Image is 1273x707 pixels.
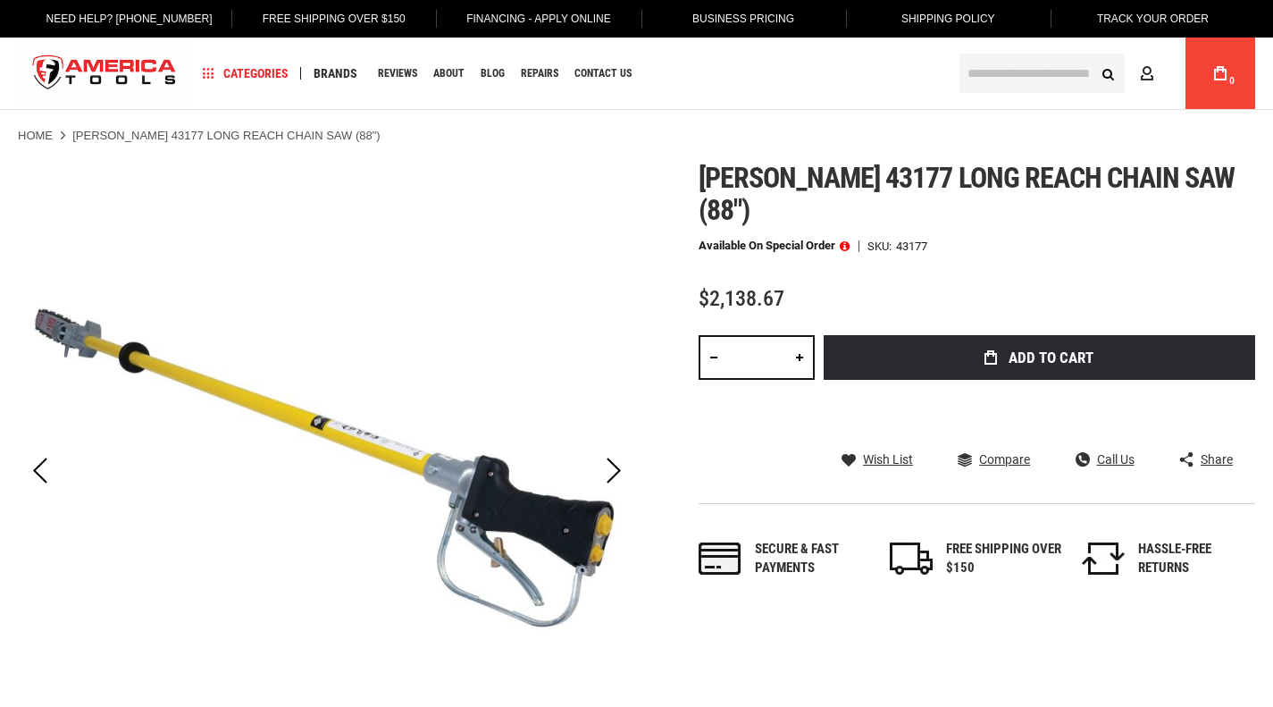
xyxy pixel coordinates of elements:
[901,13,995,25] span: Shipping Policy
[699,543,741,575] img: payments
[425,62,473,86] a: About
[18,40,191,107] img: America Tools
[1082,543,1125,575] img: returns
[979,453,1030,466] span: Compare
[513,62,566,86] a: Repairs
[203,67,289,80] span: Categories
[306,62,365,86] a: Brands
[755,540,871,578] div: Secure & fast payments
[896,240,927,252] div: 43177
[699,161,1235,227] span: [PERSON_NAME] 43177 long reach chain saw (88")
[195,62,297,86] a: Categories
[820,385,1259,473] iframe: Secure express checkout frame
[1076,451,1135,467] a: Call Us
[521,68,558,79] span: Repairs
[378,68,417,79] span: Reviews
[1203,38,1237,109] a: 0
[72,129,380,142] strong: [PERSON_NAME] 43177 LONG REACH CHAIN SAW (88")
[863,453,913,466] span: Wish List
[1229,76,1235,86] span: 0
[1091,56,1125,90] button: Search
[842,451,913,467] a: Wish List
[699,240,850,252] p: Available on Special Order
[867,240,896,252] strong: SKU
[1097,453,1135,466] span: Call Us
[1009,350,1093,366] span: Add to Cart
[824,335,1255,380] button: Add to Cart
[1138,540,1254,578] div: HASSLE-FREE RETURNS
[566,62,640,86] a: Contact Us
[890,543,933,575] img: shipping
[314,67,357,80] span: Brands
[473,62,513,86] a: Blog
[481,68,505,79] span: Blog
[574,68,632,79] span: Contact Us
[433,68,465,79] span: About
[699,286,784,311] span: $2,138.67
[370,62,425,86] a: Reviews
[1201,453,1233,466] span: Share
[18,40,191,107] a: store logo
[18,128,53,144] a: Home
[946,540,1062,578] div: FREE SHIPPING OVER $150
[958,451,1030,467] a: Compare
